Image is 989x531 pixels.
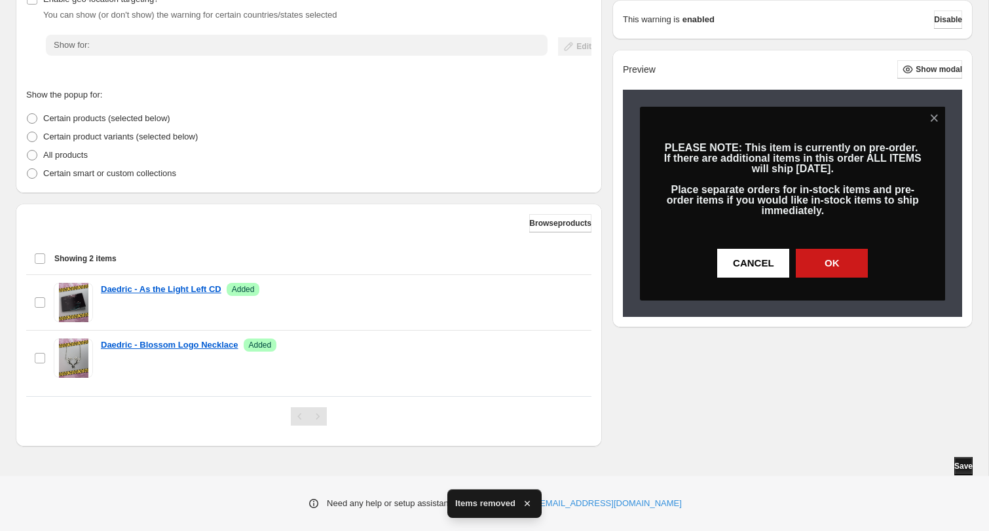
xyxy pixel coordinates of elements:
[934,10,962,29] button: Disable
[43,113,170,123] span: Certain products (selected below)
[249,340,272,350] span: Added
[54,40,90,50] span: Show for:
[101,283,221,296] a: Daedric - As the Light Left CD
[43,10,337,20] span: You can show (or don't show) the warning for certain countries/states selected
[954,457,973,475] button: Save
[623,13,680,26] p: This warning is
[954,461,973,471] span: Save
[682,13,715,26] strong: enabled
[101,339,238,352] a: Daedric - Blossom Logo Necklace
[455,497,515,510] span: Items removed
[43,167,176,180] p: Certain smart or custom collections
[43,132,198,141] span: Certain product variants (selected below)
[529,214,591,232] button: Browseproducts
[291,407,327,426] nav: Pagination
[54,253,117,264] span: Showing 2 items
[623,64,656,75] h2: Preview
[916,64,962,75] span: Show modal
[717,249,789,278] button: CANCEL
[26,90,102,100] span: Show the popup for:
[796,249,868,278] button: OK
[529,218,591,229] span: Browse products
[897,60,962,79] button: Show modal
[664,142,922,216] span: PLEASE NOTE: This item is currently on pre-order. If there are additional items in this order ALL...
[232,284,255,295] span: Added
[43,149,88,162] p: All products
[538,497,682,510] a: [EMAIL_ADDRESS][DOMAIN_NAME]
[934,14,962,25] span: Disable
